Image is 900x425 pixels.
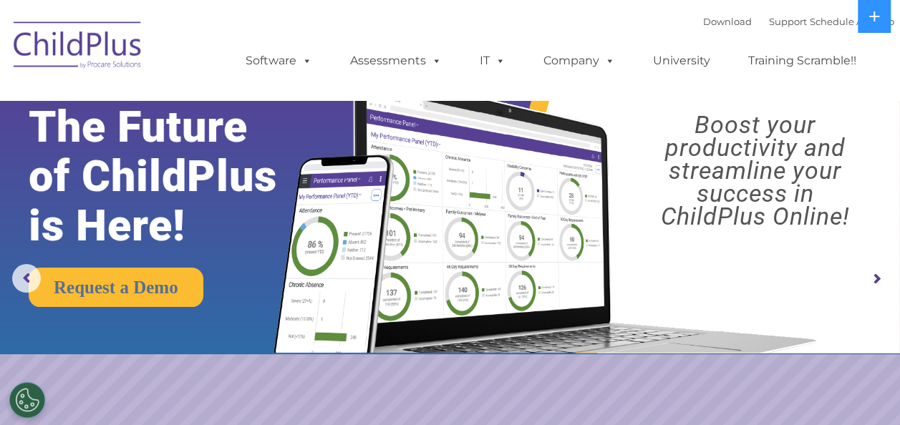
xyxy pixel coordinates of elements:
[199,153,260,164] span: Phone number
[703,16,752,27] a: Download
[199,94,243,105] span: Last name
[336,47,456,75] a: Assessments
[734,47,871,75] a: Training Scramble!!
[29,102,316,250] rs-layer: The Future of ChildPlus is Here!
[29,268,203,307] a: Request a Demo
[810,16,894,27] a: Schedule A Demo
[6,11,150,83] img: ChildPlus by Procare Solutions
[231,47,326,75] a: Software
[703,16,894,27] font: |
[621,113,889,228] rs-layer: Boost your productivity and streamline your success in ChildPlus Online!
[529,47,629,75] a: Company
[9,382,45,418] button: Cookies Settings
[769,16,807,27] a: Support
[465,47,520,75] a: IT
[639,47,725,75] a: University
